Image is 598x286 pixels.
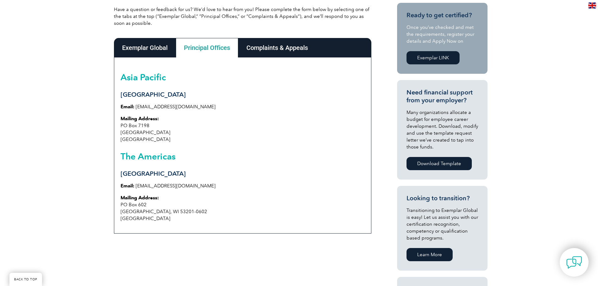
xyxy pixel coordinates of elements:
h3: Looking to transition? [407,194,478,202]
p: Many organizations allocate a budget for employee career development. Download, modify and use th... [407,109,478,150]
p: PO Box 602 [GEOGRAPHIC_DATA], WI 53201-0602 [GEOGRAPHIC_DATA] [121,194,365,222]
h2: Asia Pacific [121,72,365,82]
h3: [GEOGRAPHIC_DATA] [121,91,365,99]
a: [EMAIL_ADDRESS][DOMAIN_NAME] [136,104,216,110]
p: Transitioning to Exemplar Global is easy! Let us assist you with our certification recognition, c... [407,207,478,241]
h2: The Americas [121,151,365,161]
p: Once you’ve checked and met the requirements, register your details and Apply Now on [407,24,478,45]
strong: Mailing Address: [121,116,159,121]
img: contact-chat.png [566,255,582,270]
img: en [588,3,596,8]
a: BACK TO TOP [9,273,42,286]
strong: Mailing Address: [121,195,159,201]
a: [EMAIL_ADDRESS][DOMAIN_NAME] [136,183,216,189]
p: PO Box 7198 [GEOGRAPHIC_DATA] [GEOGRAPHIC_DATA] [121,115,365,143]
div: Exemplar Global [114,38,176,57]
h3: Need financial support from your employer? [407,89,478,104]
div: Principal Offices [176,38,238,57]
strong: Email: [121,183,134,189]
h3: [GEOGRAPHIC_DATA] [121,170,365,178]
strong: Email: [121,104,134,110]
h3: Ready to get certified? [407,11,478,19]
a: Download Template [407,157,472,170]
a: Learn More [407,248,453,261]
p: Have a question or feedback for us? We’d love to hear from you! Please complete the form below by... [114,6,371,27]
a: Exemplar LINK [407,51,460,64]
div: Complaints & Appeals [238,38,316,57]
